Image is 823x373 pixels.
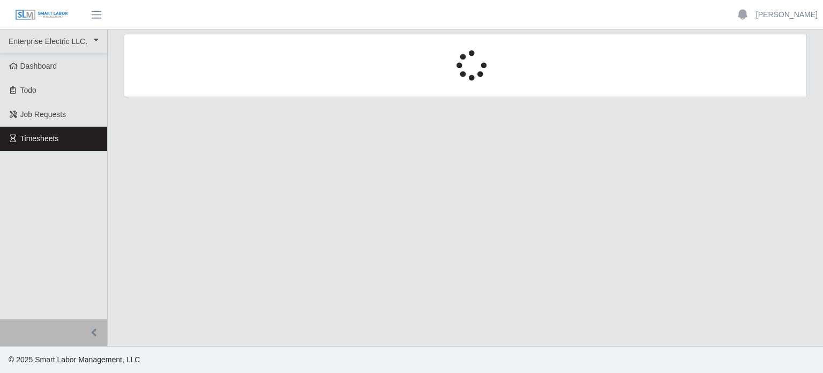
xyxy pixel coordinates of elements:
span: © 2025 Smart Labor Management, LLC [9,355,140,364]
span: Dashboard [20,62,57,70]
a: [PERSON_NAME] [756,9,818,20]
span: Todo [20,86,36,94]
span: Job Requests [20,110,66,119]
span: Timesheets [20,134,59,143]
img: SLM Logo [15,9,69,21]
